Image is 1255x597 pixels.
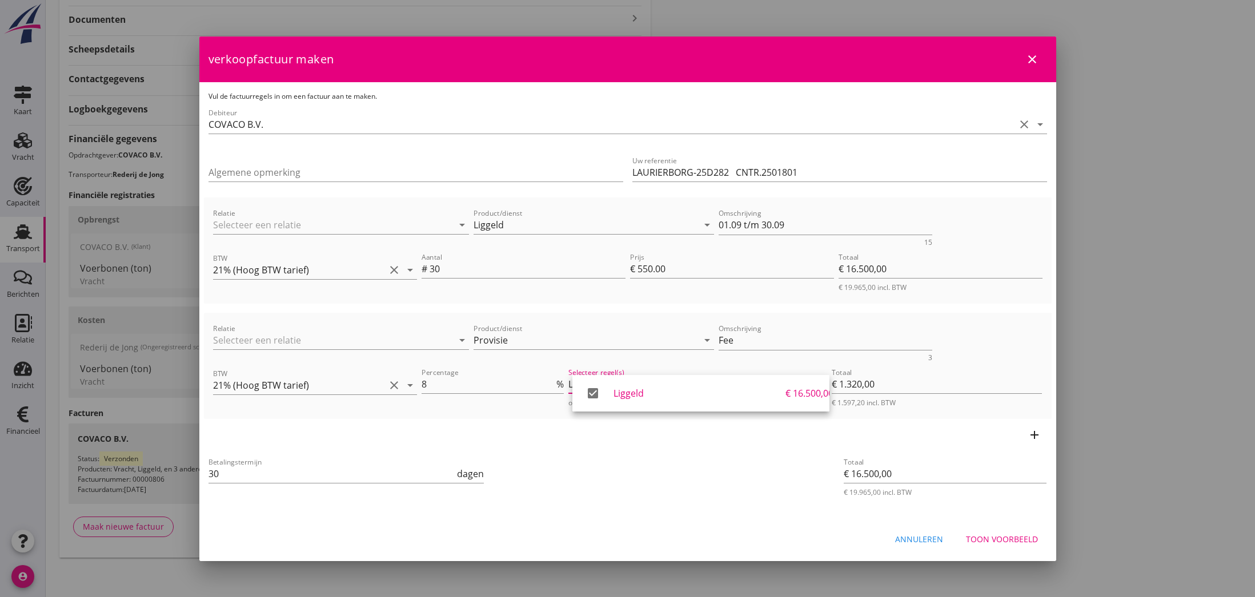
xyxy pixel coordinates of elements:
[403,263,417,277] i: arrow_drop_down
[213,331,438,349] input: Relatie
[568,379,599,389] div: Liggeld
[637,260,834,278] input: Prijs
[213,216,438,234] input: Relatie
[422,262,430,276] div: #
[1033,118,1047,131] i: arrow_drop_down
[209,91,377,101] span: Vul de factuurregels in om een factuur aan te maken.
[455,467,484,481] div: dagen
[700,333,714,347] i: arrow_drop_down
[387,263,401,277] i: clear
[630,262,637,276] div: €
[455,218,469,232] i: arrow_drop_down
[924,239,932,246] div: 15
[844,465,1046,483] input: Totaal
[455,333,469,347] i: arrow_drop_down
[614,386,785,400] div: Liggeld
[844,487,1046,497] div: € 19.965,00 incl. BTW
[213,376,385,394] input: BTW
[632,163,1047,181] input: Uw referentie
[785,380,820,407] div: € 16.500,00
[422,375,554,393] input: Percentage
[957,529,1047,550] button: Toon voorbeeld
[554,377,564,391] div: %
[213,261,385,279] input: BTW
[474,216,698,234] input: Product/dienst
[1028,428,1041,442] i: add
[474,331,698,349] input: Product/dienst
[1017,118,1031,131] i: clear
[568,398,827,408] div: over € 16.500,00
[209,163,623,181] input: Algemene opmerking
[839,260,1043,278] input: Totaal
[209,465,455,483] input: Betalingstermijn
[832,375,1042,393] input: Totaal
[582,382,604,405] i: check_box
[839,283,1043,292] div: € 19.965,00 incl. BTW
[430,260,626,278] input: Aantal
[719,331,932,350] textarea: Omschrijving
[403,378,417,392] i: arrow_drop_down
[832,398,1042,408] div: € 1.597,20 incl. BTW
[1025,53,1039,66] i: close
[387,378,401,392] i: clear
[895,533,943,545] div: Annuleren
[719,216,932,235] textarea: Omschrijving
[700,218,714,232] i: arrow_drop_down
[928,354,932,361] div: 3
[209,115,1015,134] input: Debiteur
[199,37,1056,82] div: verkoopfactuur maken
[886,529,952,550] button: Annuleren
[966,533,1038,545] div: Toon voorbeeld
